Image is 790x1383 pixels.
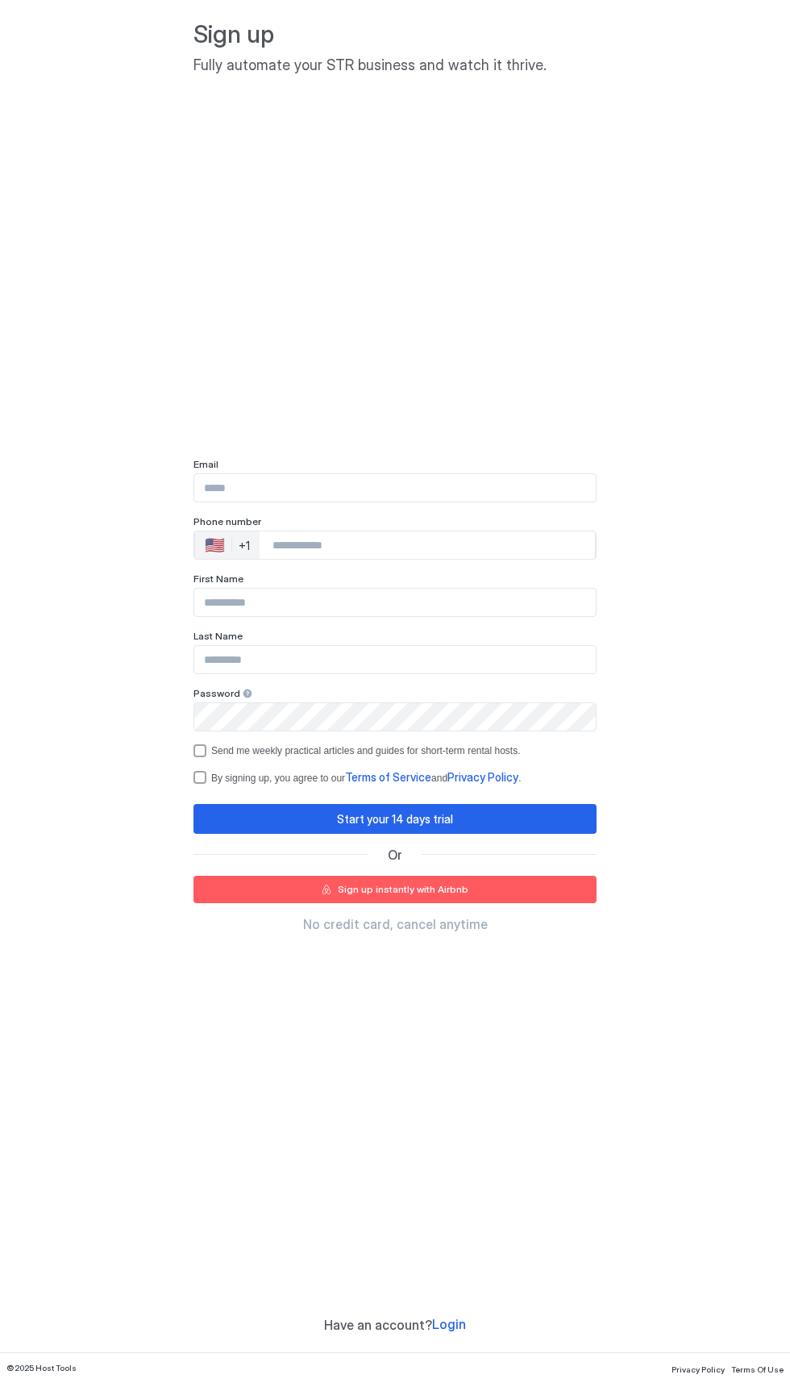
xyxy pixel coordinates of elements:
[195,531,260,559] div: Countries button
[193,744,597,757] div: optOut
[260,531,595,560] input: Phone Number input
[205,535,225,555] div: 🇺🇸
[193,458,218,470] span: Email
[239,539,250,553] div: +1
[194,646,596,673] input: Input Field
[193,56,597,75] span: Fully automate your STR business and watch it thrive.
[303,916,488,932] span: No credit card, cancel anytime
[193,876,597,903] button: Sign up instantly with Airbnb
[388,847,402,863] span: Or
[193,630,243,642] span: Last Name
[671,1360,725,1377] a: Privacy Policy
[324,1317,432,1333] span: Have an account?
[211,770,521,785] div: By signing up, you agree to our and .
[337,810,453,827] div: Start your 14 days trial
[211,745,521,756] div: Send me weekly practical articles and guides for short-term rental hosts.
[193,804,597,834] button: Start your 14 days trial
[193,573,243,585] span: First Name
[193,770,597,785] div: termsPrivacy
[432,1316,466,1332] span: Login
[193,19,597,50] span: Sign up
[338,882,468,897] div: Sign up instantly with Airbnb
[194,703,596,731] input: Input Field
[731,1364,784,1374] span: Terms Of Use
[345,772,431,784] a: Terms of Service
[432,1316,466,1333] a: Login
[193,515,261,527] span: Phone number
[345,770,431,784] span: Terms of Service
[671,1364,725,1374] span: Privacy Policy
[447,770,518,784] span: Privacy Policy
[193,687,240,699] span: Password
[447,772,518,784] a: Privacy Policy
[6,1363,77,1373] span: © 2025 Host Tools
[194,589,596,616] input: Input Field
[731,1360,784,1377] a: Terms Of Use
[194,474,596,502] input: Input Field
